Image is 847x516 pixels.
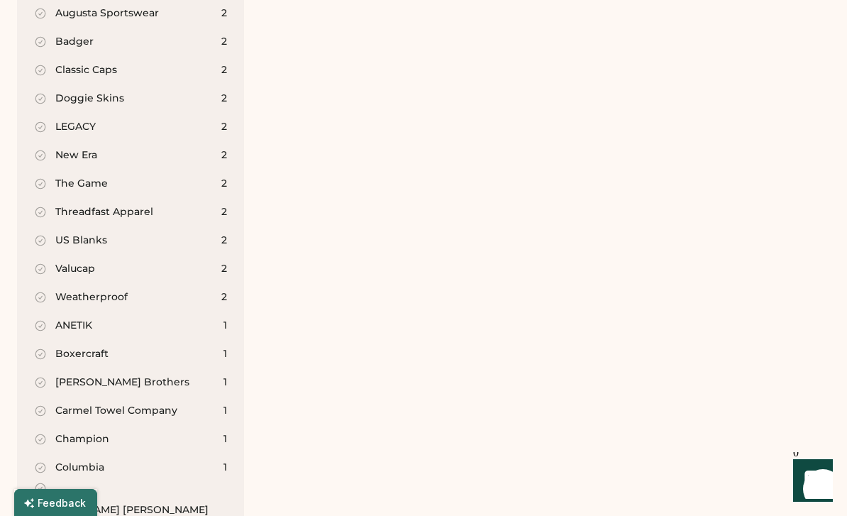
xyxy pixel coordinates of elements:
[221,262,227,276] div: 2
[55,375,189,390] div: [PERSON_NAME] Brothers
[223,319,227,333] div: 1
[55,35,94,49] div: Badger
[223,375,227,390] div: 1
[221,35,227,49] div: 2
[55,432,109,446] div: Champion
[55,461,104,475] div: Columbia
[221,177,227,191] div: 2
[223,461,227,475] div: 1
[55,290,128,304] div: Weatherproof
[55,234,107,248] div: US Blanks
[55,92,124,106] div: Doggie Skins
[55,148,97,163] div: New Era
[55,63,117,77] div: Classic Caps
[223,404,227,418] div: 1
[221,290,227,304] div: 2
[55,6,159,21] div: Augusta Sportswear
[221,92,227,106] div: 2
[223,347,227,361] div: 1
[780,452,841,513] iframe: Front Chat
[55,319,92,333] div: ANETIK
[221,120,227,134] div: 2
[55,177,108,191] div: The Game
[221,205,227,219] div: 2
[55,404,177,418] div: Carmel Towel Company
[55,205,153,219] div: Threadfast Apparel
[221,6,227,21] div: 2
[55,120,96,134] div: LEGACY
[55,347,109,361] div: Boxercraft
[223,432,227,446] div: 1
[221,234,227,248] div: 2
[221,63,227,77] div: 2
[55,262,95,276] div: Valucap
[221,148,227,163] div: 2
